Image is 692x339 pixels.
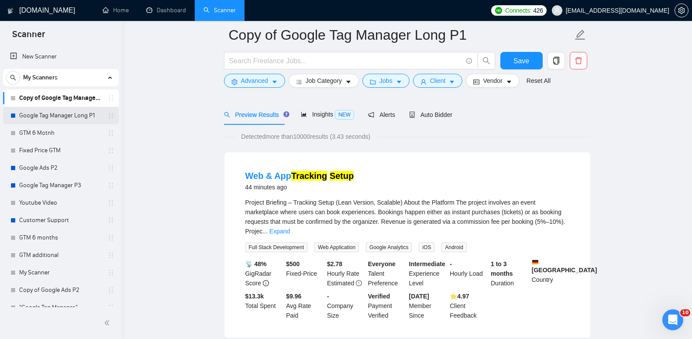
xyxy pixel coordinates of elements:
[368,293,390,300] b: Verified
[7,4,14,18] img: logo
[301,111,354,118] span: Insights
[680,309,690,316] span: 10
[473,79,479,85] span: idcard
[570,57,587,65] span: delete
[291,171,327,181] mark: Tracking
[505,6,531,15] span: Connects:
[269,228,290,235] a: Expand
[107,217,114,224] span: holder
[448,259,489,288] div: Hourly Load
[330,171,354,181] mark: Setup
[420,79,427,85] span: user
[466,58,472,64] span: info-circle
[466,74,519,88] button: idcardVendorcaret-down
[245,171,354,181] a: Web & AppTracking Setup
[296,79,302,85] span: bars
[478,57,495,65] span: search
[263,280,269,286] span: info-circle
[7,75,20,81] span: search
[335,110,354,120] span: NEW
[289,74,359,88] button: barsJob Categorycaret-down
[241,76,268,86] span: Advanced
[245,198,569,236] div: Project Briefing – Tracking Setup (Lean Version, Scalable) About the Platform The project involve...
[489,259,530,288] div: Duration
[368,112,374,118] span: notification
[327,280,354,287] span: Estimated
[284,291,325,320] div: Avg Rate Paid
[245,260,267,267] b: 📡 48%
[244,259,285,288] div: GigRadar Score
[530,259,571,288] div: Country
[554,7,560,14] span: user
[3,48,119,65] li: New Scanner
[409,260,445,267] b: Intermediate
[306,76,342,86] span: Job Category
[3,69,119,334] li: My Scanners
[345,79,351,85] span: caret-down
[107,164,114,171] span: holder
[286,293,301,300] b: $9.96
[107,182,114,189] span: holder
[19,299,102,316] a: "Google Tag Manager"
[675,7,688,14] span: setting
[491,260,513,277] b: 1 to 3 months
[107,269,114,276] span: holder
[407,259,448,288] div: Experience Level
[430,76,446,86] span: Client
[362,74,410,88] button: folderJobscaret-down
[533,6,543,15] span: 426
[224,111,287,118] span: Preview Results
[19,194,102,212] a: Youtube Video
[366,291,407,320] div: Payment Verified
[19,229,102,247] a: GTM 6 months
[506,79,512,85] span: caret-down
[483,76,502,86] span: Vendor
[675,3,689,17] button: setting
[10,48,112,65] a: New Scanner
[409,111,452,118] span: Auto Bidder
[19,212,102,229] a: Customer Support
[19,281,102,299] a: Copy of Google Ads P2
[19,247,102,264] a: GTM additional
[286,260,300,267] b: $ 500
[107,147,114,154] span: holder
[245,243,308,252] span: Full Stack Development
[368,260,396,267] b: Everyone
[5,28,52,46] span: Scanner
[245,199,565,235] span: Project Briefing – Tracking Setup (Lean Version, Scalable) About the Platform The project involve...
[368,111,395,118] span: Alerts
[495,7,502,14] img: upwork-logo.png
[419,243,434,252] span: iOS
[19,177,102,194] a: Google Tag Manager P3
[532,259,597,274] b: [GEOGRAPHIC_DATA]
[19,264,102,281] a: My Scanner
[23,69,58,86] span: My Scanners
[224,74,285,88] button: settingAdvancedcaret-down
[6,71,20,85] button: search
[513,55,529,66] span: Save
[229,24,573,46] input: Scanner name...
[301,111,307,117] span: area-chart
[231,79,238,85] span: setting
[366,243,412,252] span: Google Analytics
[262,228,268,235] span: ...
[19,89,102,107] a: Copy of Google Tag Manager Long P1
[229,55,462,66] input: Search Freelance Jobs...
[478,52,495,69] button: search
[449,79,455,85] span: caret-down
[245,182,354,192] div: 44 minutes ago
[327,260,342,267] b: $ 2.78
[325,259,366,288] div: Hourly Rate
[107,234,114,241] span: holder
[284,259,325,288] div: Fixed-Price
[409,293,429,300] b: [DATE]
[413,74,463,88] button: userClientcaret-down
[441,243,466,252] span: Android
[19,107,102,124] a: Google Tag Manager Long P1
[570,52,587,69] button: delete
[103,7,129,14] a: homeHome
[356,280,362,286] span: exclamation-circle
[107,304,114,311] span: holder
[327,293,329,300] b: -
[245,293,264,300] b: $ 13.3k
